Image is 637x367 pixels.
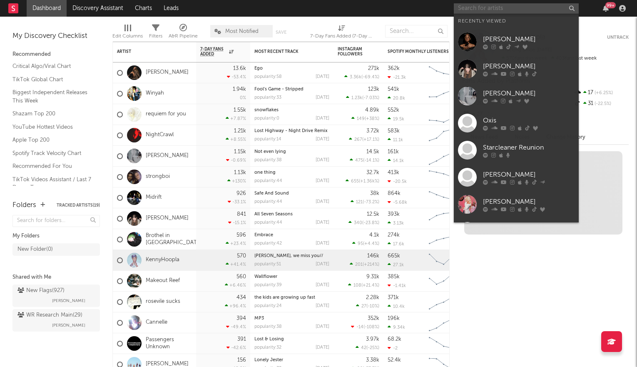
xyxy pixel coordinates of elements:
div: 3.72k [366,128,379,134]
span: +38 % [366,117,378,121]
div: ( ) [351,324,379,330]
a: Spotify Track Velocity Chart [12,149,92,158]
a: Apple Top 200 [12,135,92,145]
div: 1.13k [234,170,246,175]
div: 274k [388,232,400,238]
div: -42.6 % [226,345,246,350]
span: 42 [361,346,366,350]
div: Lost & Losing [254,337,329,342]
svg: Chart title [425,104,463,125]
div: 14.1k [388,158,404,163]
a: New Flags(927)[PERSON_NAME] [12,285,100,307]
svg: Chart title [425,167,463,187]
div: ( ) [348,282,379,288]
div: [PERSON_NAME] [483,88,575,98]
div: 146k [367,253,379,259]
div: 1.94k [233,87,246,92]
div: 352k [368,316,379,321]
div: 1.15k [234,149,246,155]
a: Shazam Top 200 [12,109,92,118]
div: Fool's Game - Stripped [254,87,329,92]
div: 391 [237,337,246,342]
span: 655 [351,179,359,184]
a: [PERSON_NAME] [146,152,189,160]
div: Ego [254,66,329,71]
div: 393k [388,212,400,217]
a: NightCrawl [146,132,174,139]
div: 596 [236,232,246,238]
div: -2 [388,345,398,351]
input: Search for artists [454,3,579,14]
a: [PERSON_NAME] [454,28,579,55]
div: ( ) [351,199,379,205]
input: Search for folders... [12,215,100,227]
span: 149 [357,117,365,121]
div: [DATE] [316,345,329,350]
div: 4.1k [369,232,379,238]
div: -0.69 % [226,157,246,163]
div: popularity: 32 [254,345,281,350]
div: 10.4k [388,304,405,309]
div: 583k [388,128,400,134]
button: Save [276,30,286,35]
div: +7.87 % [226,116,246,121]
a: Starcleaner Reunion [454,137,579,164]
div: 665k [388,253,400,259]
span: Most Notified [225,29,259,34]
div: ( ) [348,220,379,225]
a: [PERSON_NAME], we miss you// [254,254,323,258]
div: 123k [368,87,379,92]
a: Makeout Reef [146,277,180,285]
span: -10 % [368,304,378,309]
div: ( ) [356,345,379,350]
div: ( ) [344,74,379,80]
div: ( ) [346,178,379,184]
div: 161k [388,149,399,155]
span: [PERSON_NAME] [52,296,85,306]
div: ( ) [352,241,379,246]
div: [DATE] [316,116,329,121]
span: 7-Day Fans Added [200,47,227,57]
div: +8.55 % [226,137,246,142]
div: popularity: 44 [254,200,282,204]
span: -73.2 % [364,200,378,205]
span: -7.03 % [363,96,378,100]
div: -15.1 % [228,220,246,225]
div: -21.3k [388,75,406,80]
a: Winyah [146,90,164,97]
a: New Folder(0) [12,243,100,256]
div: [PERSON_NAME] [483,61,575,71]
svg: Chart title [425,187,463,208]
div: 20.8k [388,95,405,101]
svg: Chart title [425,333,463,354]
svg: Chart title [425,229,463,250]
div: Not even lying [254,150,329,154]
div: A&R Pipeline [169,31,198,41]
a: Passengers Unknown [146,337,192,351]
div: 38k [370,191,379,196]
div: Filters [149,31,162,41]
a: strongboi [146,173,170,180]
div: 926 [236,191,246,196]
div: popularity: 38 [254,158,282,162]
div: -53.4 % [227,74,246,80]
div: [DATE] [316,325,329,329]
span: 475 [355,158,363,163]
a: MP3 [254,316,264,321]
div: Most Recent Track [254,49,317,54]
div: 434 [236,295,246,300]
div: 0 % [240,96,246,100]
a: snowflakes [254,108,279,112]
div: popularity: 39 [254,283,282,287]
div: Recommended [12,50,100,60]
span: +17.1 % [363,137,378,142]
div: 362k [388,66,400,71]
a: Cannelle [146,319,167,326]
div: Shared with Me [12,272,100,282]
div: New Folder ( 0 ) [17,245,53,255]
div: A&R Pipeline [169,21,198,45]
div: 3.97k [366,337,379,342]
div: popularity: 0 [254,116,279,121]
a: Safe And Sound [254,191,289,196]
div: Lonely Jester [254,358,329,362]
